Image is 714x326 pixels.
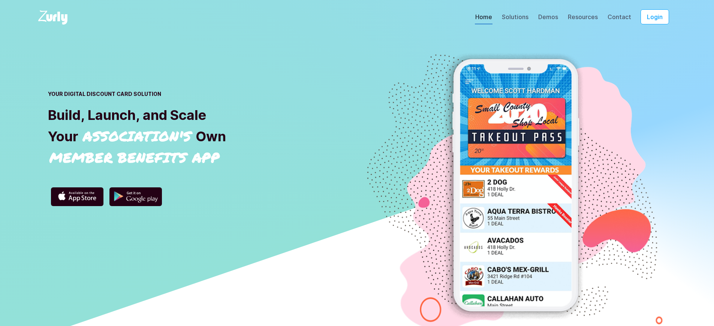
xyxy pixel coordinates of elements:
img: Logo [36,9,72,26]
div: Solutions [501,12,529,25]
button: Login [641,9,669,24]
h2: YOUR DIGITAL DISCOUNT CARD SOLUTION [48,90,357,98]
iframe: Opens a widget where you can find more information [659,304,707,322]
span: association's [81,128,193,144]
h1: Build, Launch, and Scale [48,107,357,166]
a: Resources [567,13,598,24]
a: Home [475,13,492,24]
a: Demos [538,13,558,24]
span: member benefits app [48,149,221,165]
a: Contact [607,13,632,24]
a: Login [632,13,678,21]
